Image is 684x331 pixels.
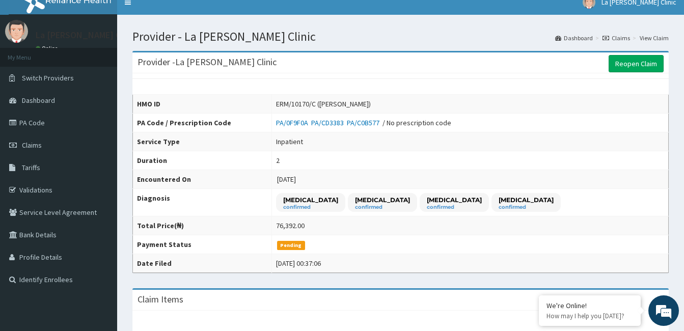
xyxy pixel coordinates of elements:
textarea: Type your message and hit 'Enter' [5,222,194,258]
span: Tariffs [22,163,40,172]
span: Claims [22,141,42,150]
th: Diagnosis [133,189,272,216]
th: Service Type [133,132,272,151]
div: Chat with us now [53,57,171,70]
div: / No prescription code [276,118,451,128]
div: Minimize live chat window [167,5,191,30]
img: User Image [5,20,28,43]
span: Switch Providers [22,73,74,82]
small: confirmed [499,205,554,210]
a: PA/0F9F0A [276,118,311,127]
span: We're online! [59,100,141,203]
img: d_794563401_company_1708531726252_794563401 [19,51,41,76]
div: ERM/10170/C ([PERSON_NAME]) [276,99,371,109]
p: [MEDICAL_DATA] [499,196,554,204]
p: [MEDICAL_DATA] [355,196,410,204]
th: Encountered On [133,170,272,189]
h1: Provider - La [PERSON_NAME] Clinic [132,30,669,43]
div: 76,392.00 [276,220,305,231]
small: confirmed [283,205,338,210]
a: Online [36,45,60,52]
th: Total Price(₦) [133,216,272,235]
h3: Claim Items [138,295,183,304]
p: La [PERSON_NAME] Clinic [36,31,137,40]
a: PA/CD3383 [311,118,347,127]
a: View Claim [640,34,669,42]
p: [MEDICAL_DATA] [427,196,482,204]
p: [MEDICAL_DATA] [283,196,338,204]
th: Date Filed [133,254,272,273]
a: Dashboard [555,34,593,42]
div: 2 [276,155,280,165]
div: We're Online! [546,301,633,310]
p: How may I help you today? [546,312,633,320]
small: confirmed [355,205,410,210]
th: PA Code / Prescription Code [133,114,272,132]
span: [DATE] [277,175,296,184]
th: Payment Status [133,235,272,254]
span: Pending [277,241,305,250]
a: PA/C0B577 [347,118,382,127]
th: Duration [133,151,272,170]
div: Inpatient [276,136,303,147]
h3: Provider - La [PERSON_NAME] Clinic [138,58,277,67]
th: HMO ID [133,95,272,114]
small: confirmed [427,205,482,210]
div: [DATE] 00:37:06 [276,258,321,268]
a: Reopen Claim [609,55,664,72]
span: Dashboard [22,96,55,105]
a: Claims [603,34,630,42]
